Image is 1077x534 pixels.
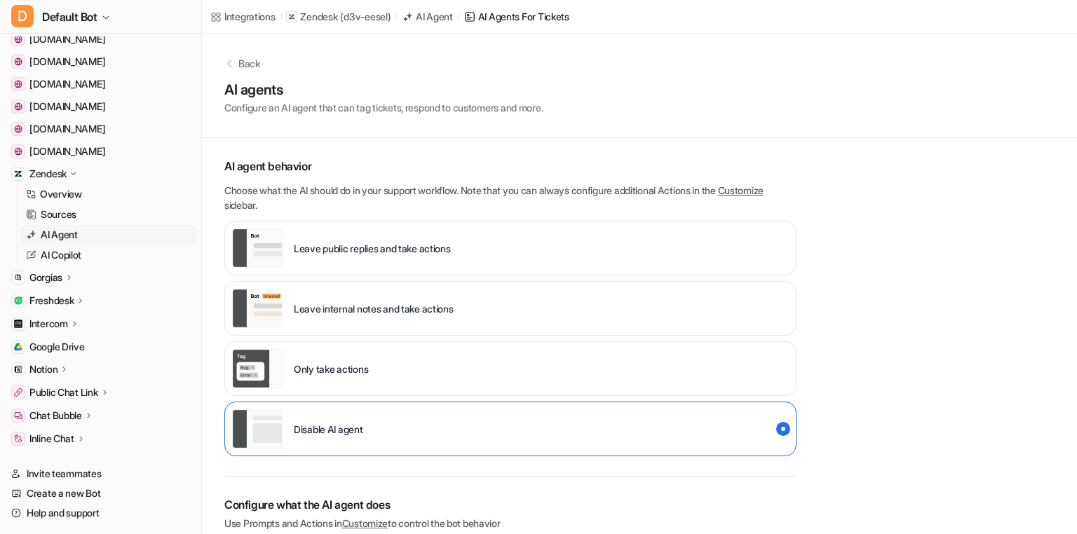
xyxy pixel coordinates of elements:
[29,77,105,91] span: [DOMAIN_NAME]
[224,9,276,24] div: Integrations
[224,221,797,275] div: live::external_reply
[232,409,283,449] img: Disable AI agent
[29,122,105,136] span: [DOMAIN_NAME]
[41,228,78,242] p: AI Agent
[20,205,196,224] a: Sources
[224,100,543,115] p: Configure an AI agent that can tag tickets, respond to customers and more.
[224,281,797,336] div: live::internal_reply
[232,289,283,328] img: Leave internal notes and take actions
[286,10,391,24] a: Zendesk(d3v-eesel)
[6,74,196,94] a: www.codesprintconsulting.com[DOMAIN_NAME]
[14,434,22,443] img: Inline Chat
[342,517,388,529] a: Customize
[416,9,453,24] div: AI Agent
[14,125,22,133] img: accounts.cleartax.in
[29,385,98,399] p: Public Chat Link
[14,296,22,305] img: Freshdesk
[280,11,283,23] span: /
[224,79,543,100] h1: AI agents
[29,144,105,158] span: [DOMAIN_NAME]
[11,5,34,27] span: D
[210,9,276,24] a: Integrations
[294,241,451,256] p: Leave public replies and take actions
[29,294,74,308] p: Freshdesk
[14,343,22,351] img: Google Drive
[29,340,85,354] span: Google Drive
[224,402,797,456] div: paused::disabled
[224,516,797,530] p: Use Prompts and Actions in to control the bot behavior
[40,187,82,201] p: Overview
[6,119,196,139] a: accounts.cleartax.in[DOMAIN_NAME]
[300,10,337,24] p: Zendesk
[395,11,398,23] span: /
[6,484,196,503] a: Create a new Bot
[6,464,196,484] a: Invite teammates
[29,317,68,331] p: Intercom
[29,271,62,285] p: Gorgias
[224,496,797,513] h2: Configure what the AI agent does
[20,184,196,204] a: Overview
[6,29,196,49] a: cleartax.in[DOMAIN_NAME]
[29,362,57,376] p: Notion
[6,337,196,357] a: Google DriveGoogle Drive
[14,411,22,420] img: Chat Bubble
[457,11,460,23] span: /
[340,10,391,24] p: ( d3v-eesel )
[6,97,196,116] a: docs.cleartax.in[DOMAIN_NAME]
[29,432,74,446] p: Inline Chat
[6,503,196,523] a: Help and support
[14,388,22,397] img: Public Chat Link
[294,362,368,376] p: Only take actions
[294,301,454,316] p: Leave internal notes and take actions
[464,9,569,24] a: AI Agents for tickets
[41,248,81,262] p: AI Copilot
[6,52,196,71] a: faq.heartandsoil.co[DOMAIN_NAME]
[41,207,76,221] p: Sources
[718,184,764,196] a: Customize
[20,245,196,265] a: AI Copilot
[29,167,67,181] p: Zendesk
[29,55,105,69] span: [DOMAIN_NAME]
[224,158,797,174] p: AI agent behavior
[14,365,22,374] img: Notion
[224,341,797,396] div: live::disabled
[29,32,105,46] span: [DOMAIN_NAME]
[6,142,196,161] a: news.cleartax.in[DOMAIN_NAME]
[14,273,22,282] img: Gorgias
[20,225,196,245] a: AI Agent
[402,9,453,24] a: AI Agent
[29,409,82,423] p: Chat Bubble
[14,102,22,111] img: docs.cleartax.in
[29,100,105,114] span: [DOMAIN_NAME]
[224,183,797,212] p: Choose what the AI should do in your support workflow. Note that you can always configure additio...
[238,56,260,71] p: Back
[232,349,283,388] img: Only take actions
[14,80,22,88] img: www.codesprintconsulting.com
[294,422,363,437] p: Disable AI agent
[14,57,22,66] img: faq.heartandsoil.co
[42,7,97,27] span: Default Bot
[14,170,22,178] img: Zendesk
[14,35,22,43] img: cleartax.in
[14,320,22,328] img: Intercom
[232,228,283,268] img: Leave public replies and take actions
[478,9,569,24] div: AI Agents for tickets
[14,147,22,156] img: news.cleartax.in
